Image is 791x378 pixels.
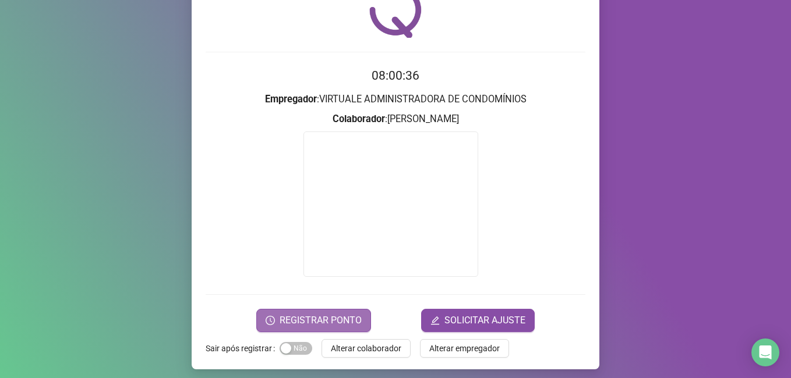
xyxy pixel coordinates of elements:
[280,313,362,327] span: REGISTRAR PONTO
[331,342,401,355] span: Alterar colaborador
[265,94,317,105] strong: Empregador
[333,113,385,124] strong: Colaborador
[266,316,275,325] span: clock-circle
[206,92,585,107] h3: : VIRTUALE ADMINISTRADORA DE CONDOMÍNIOS
[322,339,411,358] button: Alterar colaborador
[751,338,779,366] div: Open Intercom Messenger
[420,339,509,358] button: Alterar empregador
[429,342,500,355] span: Alterar empregador
[444,313,525,327] span: SOLICITAR AJUSTE
[372,69,419,83] time: 08:00:36
[430,316,440,325] span: edit
[256,309,371,332] button: REGISTRAR PONTO
[206,339,280,358] label: Sair após registrar
[421,309,535,332] button: editSOLICITAR AJUSTE
[206,112,585,127] h3: : [PERSON_NAME]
